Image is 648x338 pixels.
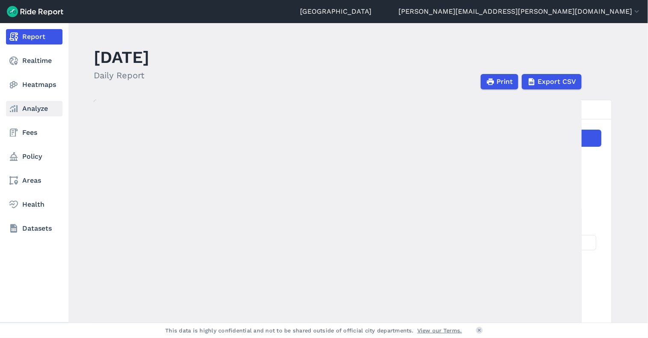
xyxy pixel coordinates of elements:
img: Ride Report [7,6,63,17]
a: View our Terms. [417,326,462,335]
a: Analyze [6,101,62,116]
button: Export CSV [522,74,582,89]
a: Datasets [6,221,62,236]
a: Health [6,197,62,212]
a: Report [6,29,62,44]
a: Policy [6,149,62,164]
a: Fees [6,125,62,140]
h2: Daily Report [94,69,149,82]
a: Areas [6,173,62,188]
a: Realtime [6,53,62,68]
h1: [DATE] [94,45,149,69]
a: Heatmaps [6,77,62,92]
span: Export CSV [538,77,576,87]
button: Print [481,74,518,89]
button: [PERSON_NAME][EMAIL_ADDRESS][PERSON_NAME][DOMAIN_NAME] [398,6,641,17]
span: Print [496,77,513,87]
a: [GEOGRAPHIC_DATA] [300,6,372,17]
